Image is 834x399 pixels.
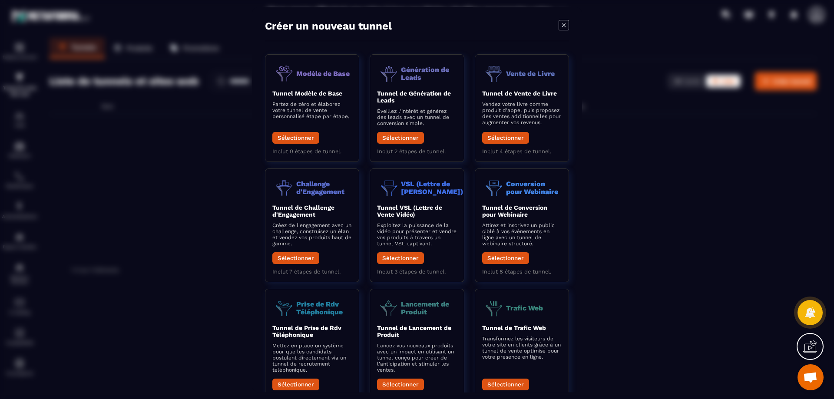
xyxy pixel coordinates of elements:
b: Tunnel de Challenge d'Engagement [272,204,334,218]
b: Tunnel de Prise de Rdv Téléphonique [272,324,341,338]
p: Challenge d'Engagement [296,180,352,195]
p: Inclut 3 étapes de tunnel. [377,268,457,275]
p: Mettez en place un système pour que les candidats postulent directement via un tunnel de recrutem... [272,343,352,373]
b: Tunnel de Génération de Leads [377,90,451,104]
p: Inclut 2 étapes de tunnel. [377,148,457,155]
button: Sélectionner [272,252,319,264]
img: funnel-objective-icon [377,62,401,86]
p: Inclut 8 étapes de tunnel. [482,268,562,275]
img: funnel-objective-icon [377,176,401,200]
button: Sélectionner [482,132,529,144]
b: Tunnel de Vente de Livre [482,90,557,97]
b: Tunnel de Lancement de Produit [377,324,451,338]
button: Sélectionner [377,132,424,144]
b: Tunnel VSL (Lettre de Vente Vidéo) [377,204,442,218]
img: funnel-objective-icon [272,296,296,320]
b: Tunnel Modèle de Base [272,90,342,97]
p: Créez de l'engagement avec un challenge, construisez un élan et vendez vos produits haut de gamme. [272,222,352,247]
button: Sélectionner [482,379,529,390]
img: funnel-objective-icon [482,62,506,86]
img: funnel-objective-icon [482,296,506,320]
p: Inclut 4 étapes de tunnel. [482,148,562,155]
p: Lancez vos nouveaux produits avec un impact en utilisant un tunnel conçu pour créer de l'anticipa... [377,343,457,373]
h4: Créer un nouveau tunnel [265,20,392,32]
p: Génération de Leads [401,66,457,81]
img: funnel-objective-icon [482,176,506,200]
img: funnel-objective-icon [272,176,296,200]
a: Ouvrir le chat [798,364,824,390]
button: Sélectionner [482,252,529,264]
img: funnel-objective-icon [377,296,401,320]
b: Tunnel de Conversion pour Webinaire [482,204,547,218]
p: Éveillez l'intérêt et générez des leads avec un tunnel de conversion simple. [377,108,457,126]
p: Exploitez la puissance de la vidéo pour présenter et vendre vos produits à travers un tunnel VSL ... [377,222,457,247]
p: Partez de zéro et élaborez votre tunnel de vente personnalisé étape par étape. [272,101,352,119]
p: Vendez votre livre comme produit d'appel puis proposez des ventes additionnelles pour augmenter v... [482,101,562,125]
p: Conversion pour Webinaire [506,180,562,195]
p: Prise de Rdv Téléphonique [296,300,352,316]
p: Inclut 0 étapes de tunnel. [272,148,352,155]
p: VSL (Lettre de [PERSON_NAME]) [401,180,463,195]
p: Lancement de Produit [401,300,457,316]
button: Sélectionner [377,379,424,390]
p: Trafic Web [506,304,543,312]
p: Inclut 7 étapes de tunnel. [272,268,352,275]
button: Sélectionner [272,379,319,390]
p: Modèle de Base [296,70,350,78]
button: Sélectionner [272,132,319,144]
p: Vente de Livre [506,70,555,78]
button: Sélectionner [377,252,424,264]
p: Attirez et inscrivez un public ciblé à vos événements en ligne avec un tunnel de webinaire struct... [482,222,562,247]
img: funnel-objective-icon [272,62,296,86]
b: Tunnel de Trafic Web [482,324,546,331]
p: Transformez les visiteurs de votre site en clients grâce à un tunnel de vente optimisé pour votre... [482,336,562,360]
